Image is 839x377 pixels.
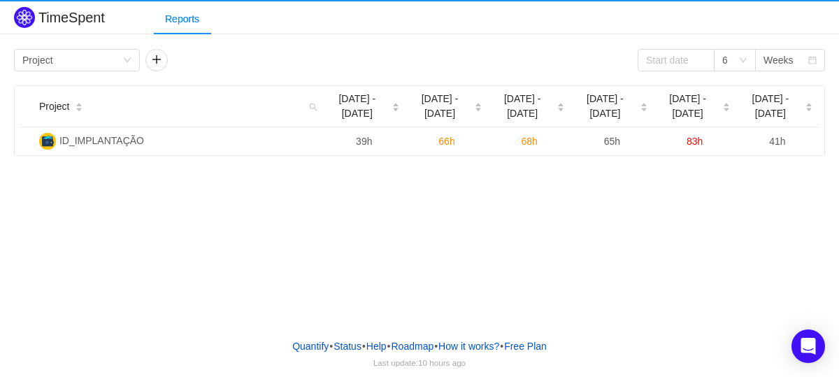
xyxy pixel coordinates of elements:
div: Sort [805,101,813,111]
a: Help [366,336,387,357]
i: icon: caret-down [640,106,647,111]
h2: TimeSpent [38,10,105,25]
button: icon: plus [145,49,168,71]
div: Open Intercom Messenger [791,329,825,363]
img: I [39,133,56,150]
span: Last update: [373,358,466,367]
div: Sort [722,101,731,111]
div: Sort [640,101,648,111]
i: icon: search [303,86,323,127]
span: 83h [687,136,703,147]
span: Project [39,99,70,114]
div: 6 [722,50,728,71]
span: [DATE] - [DATE] [494,92,551,121]
span: ID_IMPLANTAÇÃO [59,135,144,146]
span: 66h [438,136,454,147]
div: Sort [557,101,565,111]
i: icon: caret-up [722,101,730,105]
i: icon: caret-down [557,106,565,111]
i: icon: caret-up [557,101,565,105]
button: Free Plan [503,336,547,357]
span: 41h [769,136,785,147]
div: Sort [75,101,83,111]
i: icon: down [123,56,131,66]
i: icon: caret-down [805,106,813,111]
i: icon: caret-up [475,101,482,105]
div: Project [22,50,53,71]
span: • [387,341,391,352]
i: icon: caret-up [805,101,813,105]
i: icon: down [739,56,747,66]
div: Sort [474,101,482,111]
span: • [362,341,366,352]
span: • [329,341,333,352]
i: icon: calendar [808,56,817,66]
span: 39h [356,136,372,147]
span: [DATE] - [DATE] [742,92,799,121]
div: Weeks [763,50,794,71]
input: Start date [638,49,715,71]
div: Reports [154,3,210,35]
i: icon: caret-down [392,106,399,111]
a: Status [333,336,362,357]
i: icon: caret-up [392,101,399,105]
i: icon: caret-up [640,101,647,105]
span: 68h [522,136,538,147]
img: Quantify logo [14,7,35,28]
i: icon: caret-down [76,106,83,111]
a: Quantify [292,336,329,357]
span: [DATE] - [DATE] [329,92,386,121]
span: 10 hours ago [418,358,466,367]
i: icon: caret-down [722,106,730,111]
button: How it works? [438,336,500,357]
a: Roadmap [391,336,435,357]
div: Sort [392,101,400,111]
span: • [434,341,438,352]
i: icon: caret-down [475,106,482,111]
span: [DATE] - [DATE] [411,92,468,121]
span: [DATE] - [DATE] [576,92,633,121]
span: [DATE] - [DATE] [659,92,717,121]
span: • [500,341,503,352]
i: icon: caret-up [76,101,83,105]
span: 65h [604,136,620,147]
